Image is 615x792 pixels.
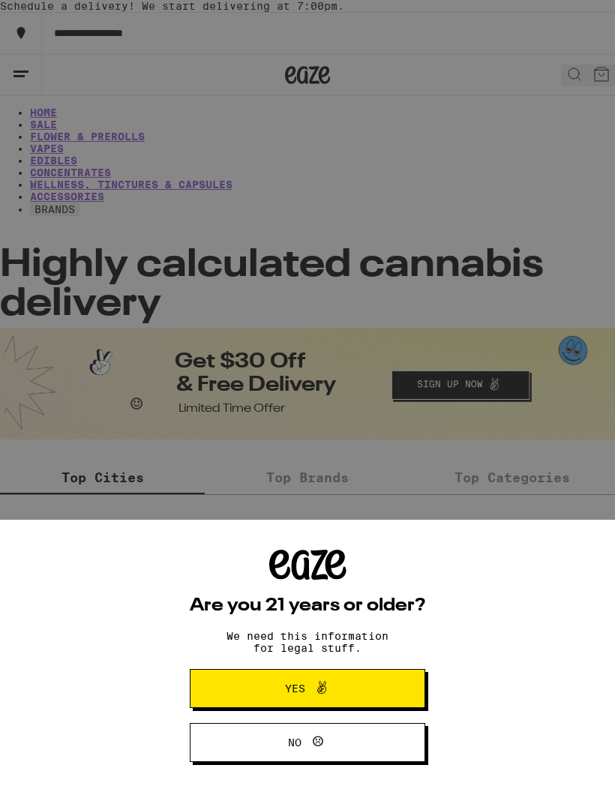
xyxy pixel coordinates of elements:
span: No [288,737,301,748]
h2: Are you 21 years or older? [190,597,425,615]
button: Yes [190,669,425,708]
span: Yes [285,683,305,694]
button: No [190,723,425,762]
p: We need this information for legal stuff. [214,630,401,654]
